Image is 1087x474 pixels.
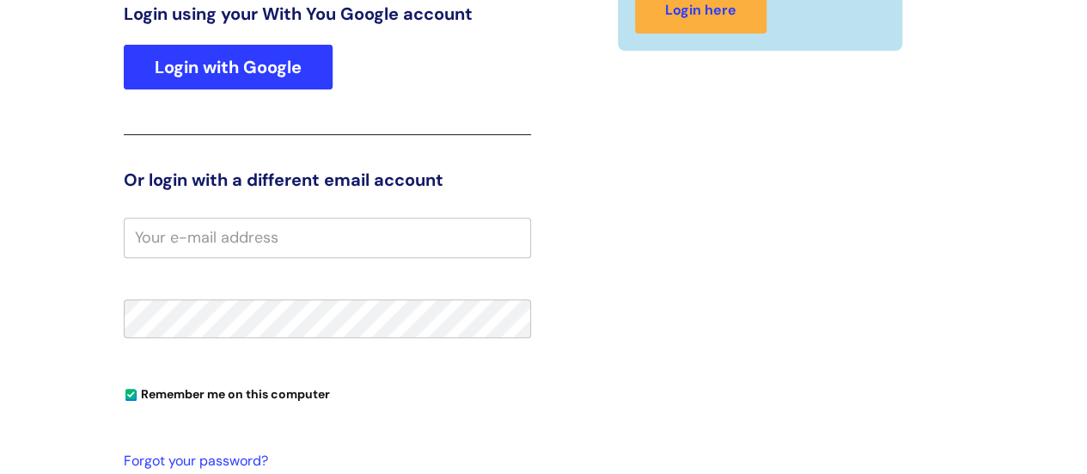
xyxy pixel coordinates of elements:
label: Remember me on this computer [124,383,330,402]
a: Login with Google [124,45,333,89]
div: You can uncheck this option if you're logging in from a shared device [124,379,531,407]
input: Your e-mail address [124,218,531,257]
a: Forgot your password? [124,449,522,474]
h3: Or login with a different email account [124,169,531,190]
input: Remember me on this computer [125,390,137,401]
h3: Login using your With You Google account [124,3,531,24]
